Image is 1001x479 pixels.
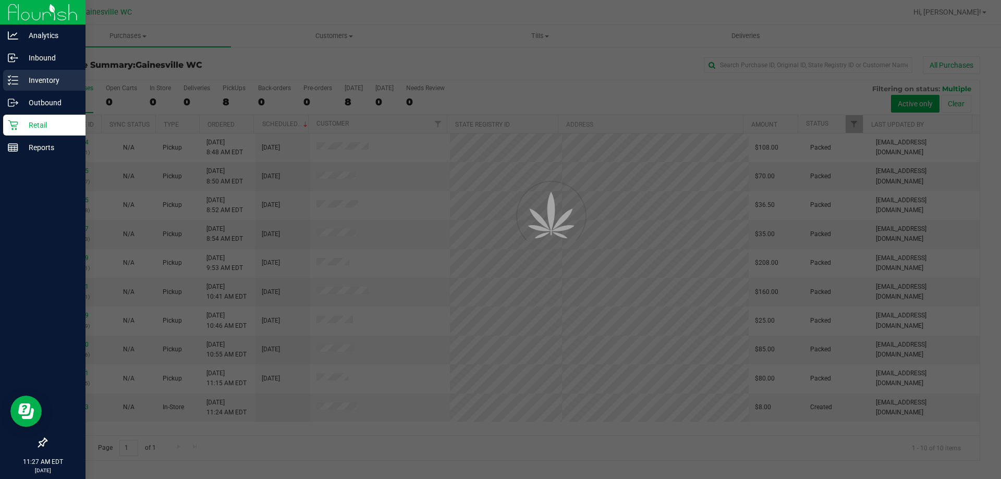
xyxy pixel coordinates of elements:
[18,52,81,64] p: Inbound
[8,53,18,63] inline-svg: Inbound
[10,396,42,427] iframe: Resource center
[8,97,18,108] inline-svg: Outbound
[18,74,81,87] p: Inventory
[18,96,81,109] p: Outbound
[18,119,81,131] p: Retail
[5,457,81,466] p: 11:27 AM EDT
[18,29,81,42] p: Analytics
[8,75,18,85] inline-svg: Inventory
[8,120,18,130] inline-svg: Retail
[8,30,18,41] inline-svg: Analytics
[18,141,81,154] p: Reports
[8,142,18,153] inline-svg: Reports
[5,466,81,474] p: [DATE]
